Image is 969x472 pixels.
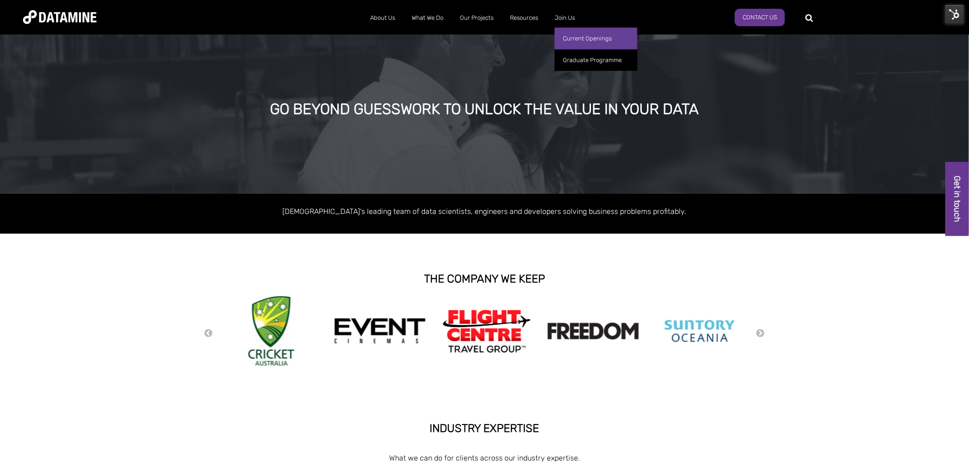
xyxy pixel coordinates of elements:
a: Join Us [546,6,583,30]
img: Freedom logo [547,322,639,340]
img: Flight Centre [441,307,533,355]
img: Suntory Oceania [654,305,746,357]
button: Next [756,328,765,339]
a: Resources [502,6,546,30]
img: event cinemas [334,318,426,345]
strong: INDUSTRY EXPERTISE [430,422,539,435]
img: Cricket Australia [248,296,294,366]
span: What we can do for clients across our industry expertise. [389,454,580,462]
a: Our Projects [452,6,502,30]
div: GO BEYOND GUESSWORK TO UNLOCK THE VALUE IN YOUR DATA [109,101,860,118]
img: Datamine [23,10,97,24]
strong: THE COMPANY WE KEEP [424,272,545,285]
a: Contact Us [735,9,785,26]
button: Previous [204,328,213,339]
a: Graduate Programme [555,49,637,71]
a: About Us [362,6,403,30]
a: What We Do [403,6,452,30]
a: Get in touch [946,162,969,236]
a: Current Openings [555,28,637,49]
p: [DEMOGRAPHIC_DATA]'s leading team of data scientists, engineers and developers solving business p... [223,205,747,218]
img: HubSpot Tools Menu Toggle [945,5,964,24]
